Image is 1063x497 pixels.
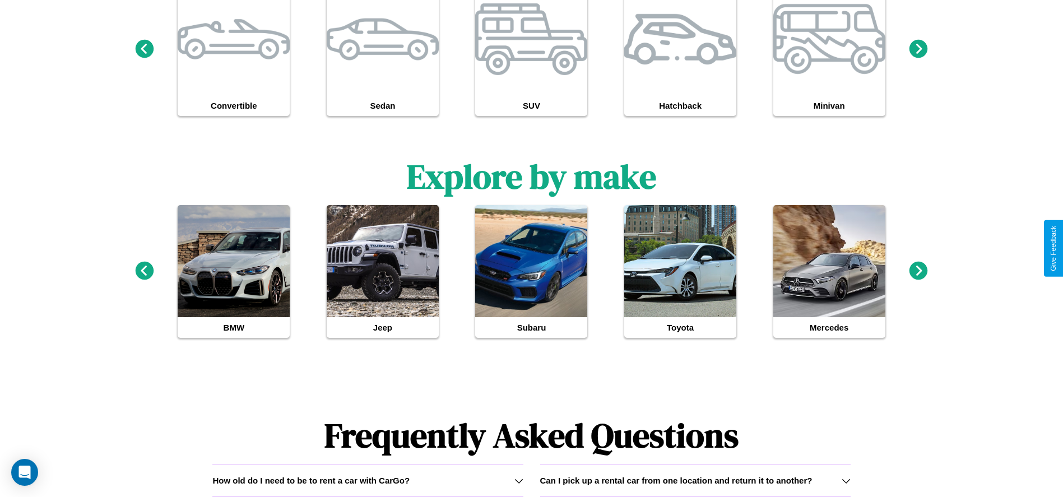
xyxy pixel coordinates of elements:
[624,317,736,338] h4: Toyota
[624,95,736,116] h4: Hatchback
[475,95,587,116] h4: SUV
[178,317,290,338] h4: BMW
[773,317,885,338] h4: Mercedes
[407,154,656,199] h1: Explore by make
[212,476,410,485] h3: How old do I need to be to rent a car with CarGo?
[178,95,290,116] h4: Convertible
[11,459,38,486] div: Open Intercom Messenger
[540,476,813,485] h3: Can I pick up a rental car from one location and return it to another?
[327,317,439,338] h4: Jeep
[1050,226,1057,271] div: Give Feedback
[327,95,439,116] h4: Sedan
[773,95,885,116] h4: Minivan
[212,407,850,464] h1: Frequently Asked Questions
[475,317,587,338] h4: Subaru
